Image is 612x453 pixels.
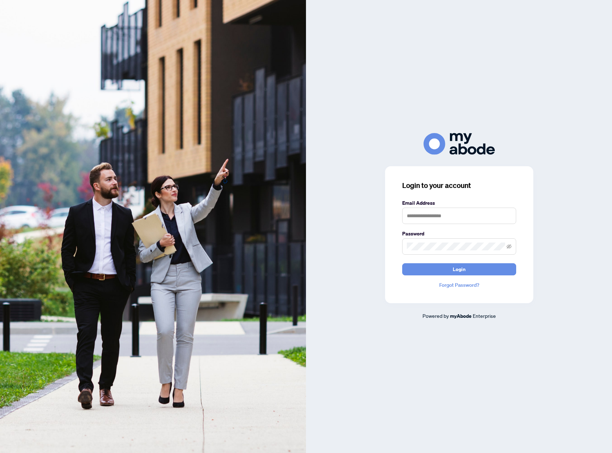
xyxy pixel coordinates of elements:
[507,244,512,249] span: eye-invisible
[450,312,472,320] a: myAbode
[424,133,495,155] img: ma-logo
[402,263,516,275] button: Login
[402,230,516,238] label: Password
[422,312,449,319] span: Powered by
[402,281,516,289] a: Forgot Password?
[402,199,516,207] label: Email Address
[473,312,496,319] span: Enterprise
[453,264,466,275] span: Login
[402,180,516,190] h3: Login to your account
